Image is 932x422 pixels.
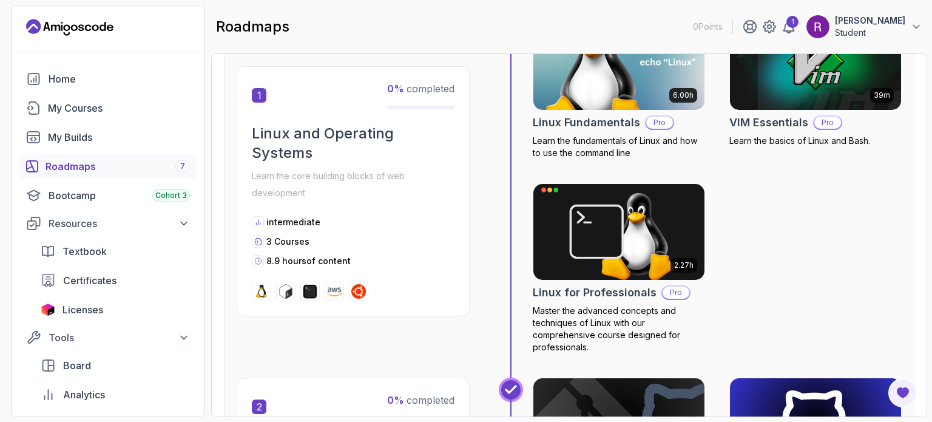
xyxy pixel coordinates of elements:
[33,383,197,407] a: analytics
[63,358,91,373] span: Board
[387,83,404,95] span: 0 %
[646,117,673,129] p: Pro
[26,18,113,37] a: Landing page
[835,15,905,27] p: [PERSON_NAME]
[62,302,103,317] span: Licenses
[835,27,905,39] p: Student
[46,159,190,174] div: Roadmaps
[303,284,317,299] img: terminal logo
[254,284,269,299] img: linux logo
[19,327,197,349] button: Tools
[19,96,197,120] a: courses
[49,216,190,231] div: Resources
[874,90,890,100] p: 39m
[266,216,320,228] p: intermediate
[814,117,841,129] p: Pro
[729,114,808,131] h2: VIM Essentials
[180,162,185,171] span: 7
[48,101,190,115] div: My Courses
[387,394,404,406] span: 0 %
[674,260,694,270] p: 2.27h
[33,353,197,378] a: board
[279,284,293,299] img: bash logo
[730,14,901,110] img: VIM Essentials card
[729,13,902,147] a: VIM Essentials card39mVIM EssentialsProLearn the basics of Linux and Bash.
[327,284,342,299] img: aws logo
[533,183,705,353] a: Linux for Professionals card2.27hLinux for ProfessionalsProMaster the advanced concepts and techn...
[63,387,105,402] span: Analytics
[19,154,197,179] a: roadmaps
[533,13,705,159] a: Linux Fundamentals card6.00hLinux FundamentalsProLearn the fundamentals of Linux and how to use t...
[266,255,351,267] p: 8.9 hours of content
[19,67,197,91] a: home
[49,330,190,345] div: Tools
[533,284,657,301] h2: Linux for Professionals
[806,15,922,39] button: user profile image[PERSON_NAME]Student
[19,125,197,149] a: builds
[33,298,197,322] a: licenses
[529,12,709,112] img: Linux Fundamentals card
[387,394,454,406] span: completed
[673,90,694,100] p: 6.00h
[266,236,309,247] span: 3 Courses
[533,305,705,353] p: Master the advanced concepts and techniques of Linux with our comprehensive course designed for p...
[782,19,796,34] a: 1
[533,135,705,159] p: Learn the fundamentals of Linux and how to use the command line
[216,17,289,36] h2: roadmaps
[33,268,197,293] a: certificates
[729,135,902,147] p: Learn the basics of Linux and Bash.
[63,273,116,288] span: Certificates
[252,124,454,163] h2: Linux and Operating Systems
[33,239,197,264] a: textbook
[62,244,107,259] span: Textbook
[351,284,366,299] img: ubuntu logo
[252,88,266,103] span: 1
[387,83,454,95] span: completed
[48,130,190,145] div: My Builds
[19,213,197,234] button: Resources
[155,191,187,200] span: Cohort 3
[786,16,799,28] div: 1
[806,15,829,38] img: user profile image
[252,400,266,414] span: 2
[693,21,723,33] p: 0 Points
[663,287,689,299] p: Pro
[252,168,454,202] p: Learn the core building blocks of web development
[49,188,190,203] div: Bootcamp
[533,114,640,131] h2: Linux Fundamentals
[49,72,190,86] div: Home
[888,378,917,407] button: Open Feedback Button
[19,183,197,208] a: bootcamp
[533,184,704,280] img: Linux for Professionals card
[41,304,55,316] img: jetbrains icon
